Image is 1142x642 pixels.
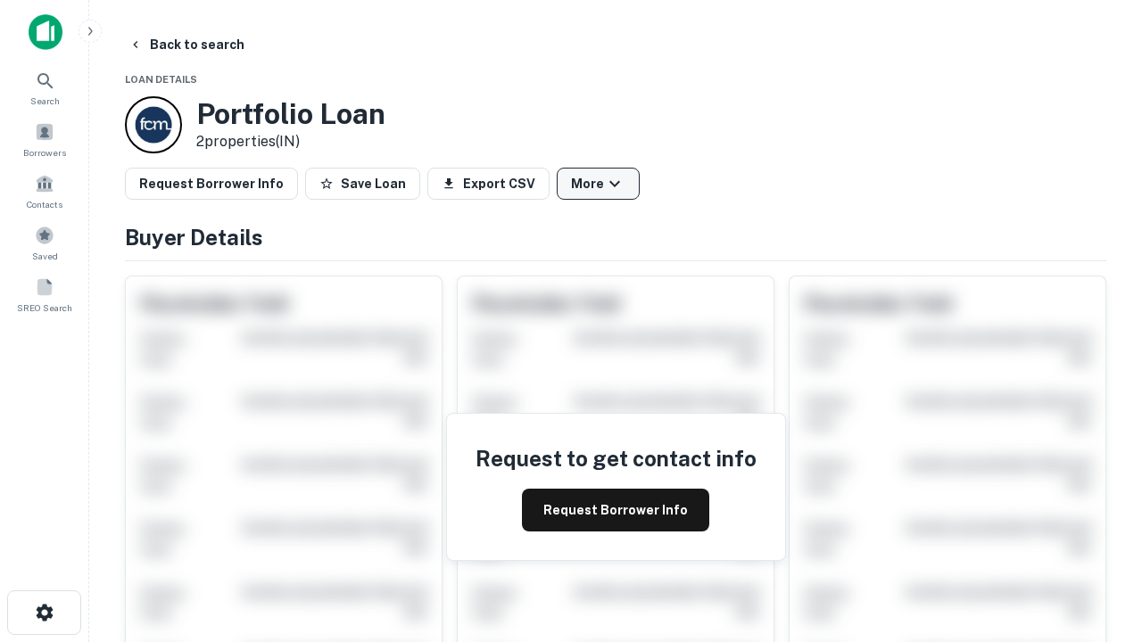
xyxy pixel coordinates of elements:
[27,197,62,211] span: Contacts
[5,115,84,163] a: Borrowers
[522,489,709,531] button: Request Borrower Info
[121,29,252,61] button: Back to search
[476,442,757,474] h4: Request to get contact info
[29,14,62,50] img: capitalize-icon.png
[5,218,84,267] a: Saved
[32,249,58,263] span: Saved
[125,221,1106,253] h4: Buyer Details
[17,300,72,315] span: SREO Search
[23,145,66,160] span: Borrowers
[125,168,298,200] button: Request Borrower Info
[196,131,385,152] p: 2 properties (IN)
[5,270,84,318] a: SREO Search
[5,63,84,111] a: Search
[305,168,420,200] button: Save Loan
[1053,442,1142,528] iframe: Chat Widget
[30,94,60,108] span: Search
[427,168,550,200] button: Export CSV
[5,167,84,215] a: Contacts
[125,74,197,85] span: Loan Details
[196,97,385,131] h3: Portfolio Loan
[557,168,640,200] button: More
